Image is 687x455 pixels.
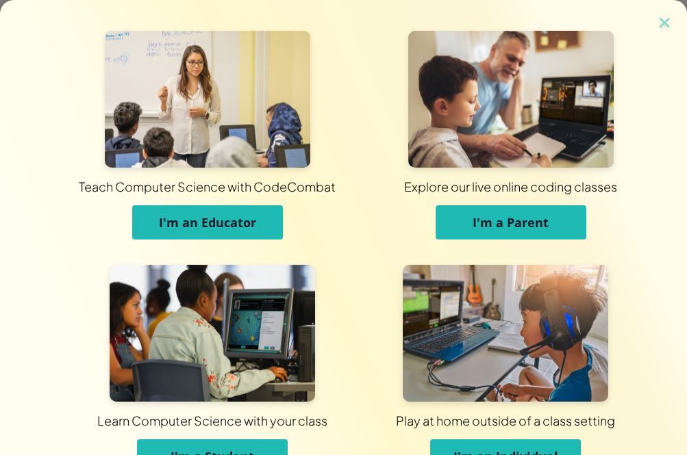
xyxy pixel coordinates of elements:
[408,31,614,168] img: For Parents
[132,205,283,239] button: I'm an Educator
[473,214,549,231] span: I'm a Parent
[110,265,315,402] img: For Students
[403,265,608,402] img: For Individuals
[655,14,673,34] img: close icon
[436,205,586,239] button: I'm a Parent
[159,214,256,231] span: I'm an Educator
[105,31,310,168] img: For Educators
